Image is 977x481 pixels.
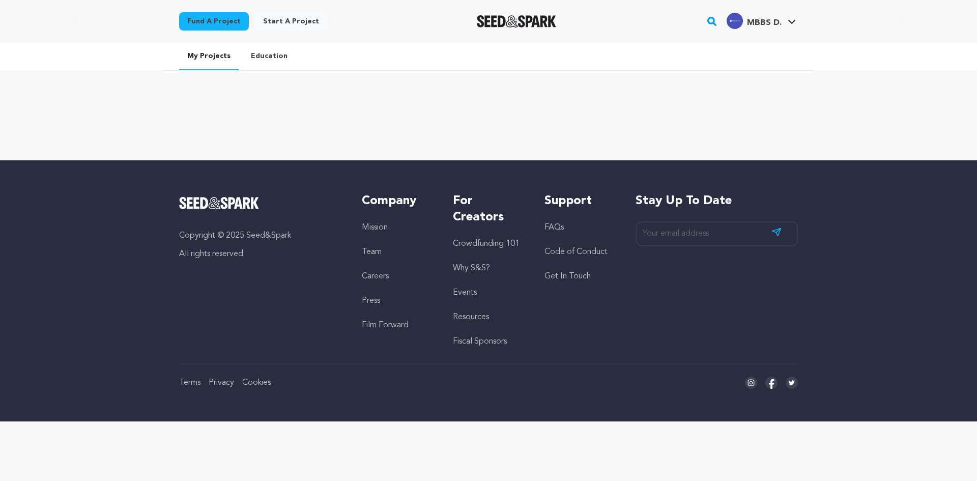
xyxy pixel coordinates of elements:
img: Seed&Spark Logo Dark Mode [477,15,557,27]
h5: Company [362,193,433,209]
span: MBBS D. [747,19,782,27]
a: Education [243,43,296,69]
a: My Projects [179,43,239,70]
a: Film Forward [362,321,409,329]
span: MBBS D.'s Profile [725,11,798,32]
a: Get In Touch [544,272,591,280]
h5: Stay up to date [636,193,798,209]
a: Code of Conduct [544,248,608,256]
img: Seed&Spark Logo [179,197,259,209]
h5: For Creators [453,193,524,225]
a: Cookies [242,379,271,387]
a: Careers [362,272,389,280]
a: Seed&Spark Homepage [477,15,557,27]
a: Why S&S? [453,264,490,272]
p: Copyright © 2025 Seed&Spark [179,230,341,242]
a: Privacy [209,379,234,387]
a: FAQs [544,223,564,232]
a: Team [362,248,382,256]
a: Seed&Spark Homepage [179,197,341,209]
p: All rights reserved [179,248,341,260]
a: Events [453,289,477,297]
a: Start a project [255,12,327,31]
a: Crowdfunding 101 [453,240,520,248]
a: Mission [362,223,388,232]
a: Terms [179,379,200,387]
a: Fiscal Sponsors [453,337,507,346]
a: Press [362,297,380,305]
div: MBBS D.'s Profile [727,13,782,29]
a: Resources [453,313,489,321]
a: Fund a project [179,12,249,31]
input: Your email address [636,221,798,246]
h5: Support [544,193,615,209]
img: 5c1eaad32bf19ec4.png [727,13,743,29]
a: MBBS D.'s Profile [725,11,798,29]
